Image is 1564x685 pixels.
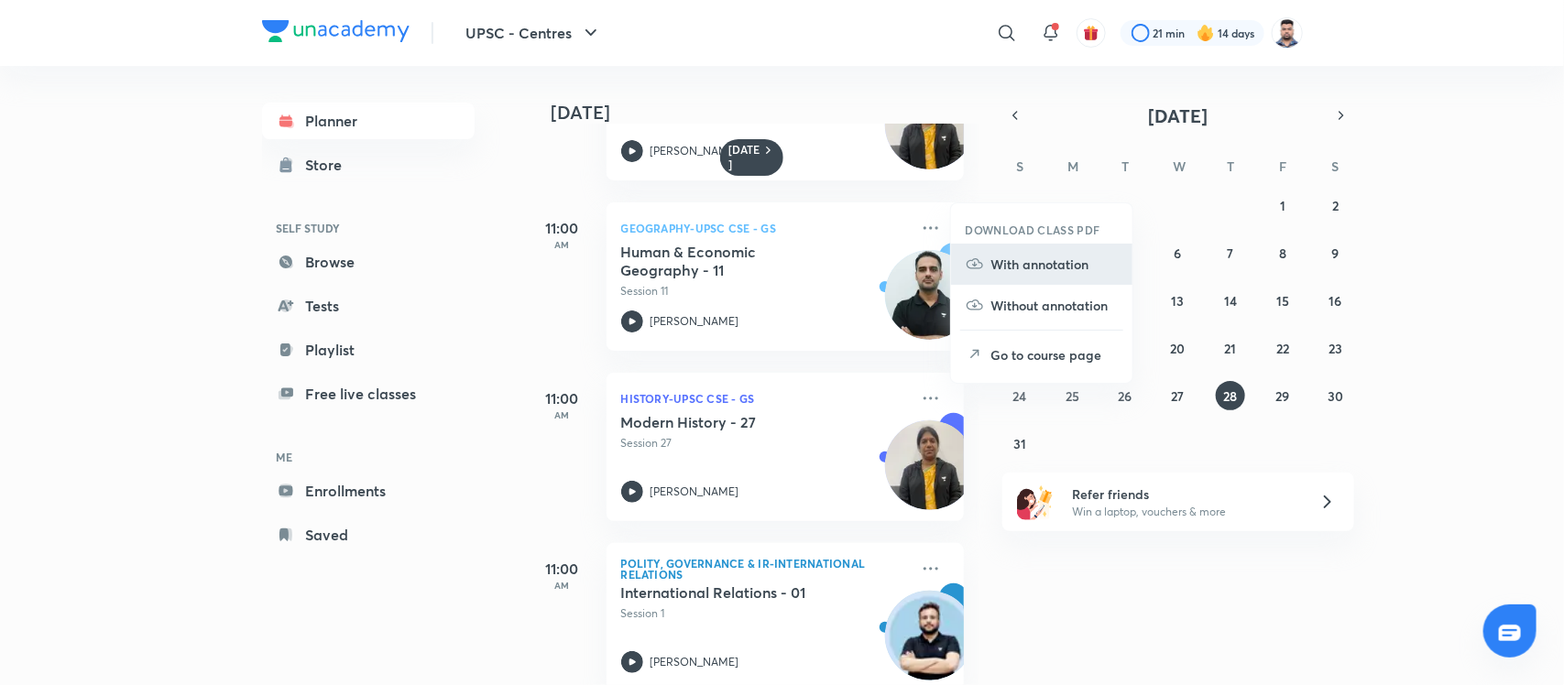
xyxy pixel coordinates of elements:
[1072,484,1297,504] h6: Refer friends
[1077,18,1106,48] button: avatar
[1268,190,1297,220] button: August 1, 2025
[526,558,599,580] h5: 11:00
[1216,286,1245,315] button: August 14, 2025
[1279,245,1286,262] abbr: August 8, 2025
[552,102,982,124] h4: [DATE]
[651,143,739,159] p: [PERSON_NAME]
[1121,158,1129,175] abbr: Tuesday
[621,243,849,279] h5: Human & Economic Geography - 11
[1276,387,1290,405] abbr: August 29, 2025
[1005,429,1034,458] button: August 31, 2025
[1329,292,1342,310] abbr: August 16, 2025
[262,244,475,280] a: Browse
[1170,340,1185,357] abbr: August 20, 2025
[1332,245,1340,262] abbr: August 9, 2025
[1276,292,1289,310] abbr: August 15, 2025
[1227,158,1234,175] abbr: Thursday
[621,583,849,602] h5: International Relations - 01
[1268,286,1297,315] button: August 15, 2025
[1227,245,1233,262] abbr: August 7, 2025
[1163,333,1192,363] button: August 20, 2025
[262,375,475,412] a: Free live classes
[1224,292,1237,310] abbr: August 14, 2025
[991,255,1118,274] p: With annotation
[262,20,410,42] img: Company Logo
[1016,158,1023,175] abbr: Sunday
[1328,387,1343,405] abbr: August 30, 2025
[1174,245,1181,262] abbr: August 6, 2025
[1321,381,1351,410] button: August 30, 2025
[621,605,909,622] p: Session 1
[1272,17,1303,49] img: Maharaj Singh
[526,580,599,591] p: AM
[1110,381,1140,410] button: August 26, 2025
[1197,24,1215,42] img: streak
[1216,333,1245,363] button: August 21, 2025
[526,409,599,420] p: AM
[651,313,739,330] p: [PERSON_NAME]
[1216,381,1245,410] button: August 28, 2025
[621,558,909,580] p: Polity, Governance & IR-International Relations
[526,387,599,409] h5: 11:00
[1163,238,1192,267] button: August 6, 2025
[262,147,475,183] a: Store
[262,516,475,553] a: Saved
[651,484,739,500] p: [PERSON_NAME]
[991,296,1118,315] p: Without annotation
[262,332,475,368] a: Playlist
[526,239,599,250] p: AM
[1332,158,1340,175] abbr: Saturday
[1171,292,1184,310] abbr: August 13, 2025
[621,413,849,431] h5: Modern History - 27
[1268,333,1297,363] button: August 22, 2025
[526,217,599,239] h5: 11:00
[1017,484,1054,520] img: referral
[966,222,1100,238] h6: DOWNLOAD CLASS PDF
[1005,381,1034,410] button: August 24, 2025
[1216,238,1245,267] button: August 7, 2025
[1321,286,1351,315] button: August 16, 2025
[1280,197,1285,214] abbr: August 1, 2025
[1223,387,1237,405] abbr: August 28, 2025
[262,212,475,244] h6: SELF STUDY
[621,217,909,239] p: Geography-UPSC CSE - GS
[1066,387,1079,405] abbr: August 25, 2025
[1329,340,1342,357] abbr: August 23, 2025
[1028,103,1329,128] button: [DATE]
[1072,504,1297,520] p: Win a laptop, vouchers & more
[621,435,909,451] p: Session 27
[1173,158,1186,175] abbr: Wednesday
[1279,158,1286,175] abbr: Friday
[1163,286,1192,315] button: August 13, 2025
[1332,197,1339,214] abbr: August 2, 2025
[1276,340,1289,357] abbr: August 22, 2025
[262,103,475,139] a: Planner
[1083,25,1099,41] img: avatar
[262,288,475,324] a: Tests
[1068,158,1079,175] abbr: Monday
[621,387,909,409] p: History-UPSC CSE - GS
[1171,387,1184,405] abbr: August 27, 2025
[262,441,475,473] h6: ME
[1321,238,1351,267] button: August 9, 2025
[621,283,909,299] p: Session 11
[1148,103,1208,128] span: [DATE]
[262,473,475,509] a: Enrollments
[991,345,1118,364] p: Go to course page
[1013,435,1026,452] abbr: August 31, 2025
[651,654,739,670] p: [PERSON_NAME]
[1321,333,1351,363] button: August 23, 2025
[1119,387,1132,405] abbr: August 26, 2025
[1321,190,1351,220] button: August 2, 2025
[1058,381,1088,410] button: August 25, 2025
[306,154,354,176] div: Store
[729,143,761,172] h6: [DATE]
[1163,381,1192,410] button: August 27, 2025
[1013,387,1027,405] abbr: August 24, 2025
[1268,381,1297,410] button: August 29, 2025
[1224,340,1236,357] abbr: August 21, 2025
[1268,238,1297,267] button: August 8, 2025
[262,20,410,47] a: Company Logo
[455,15,613,51] button: UPSC - Centres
